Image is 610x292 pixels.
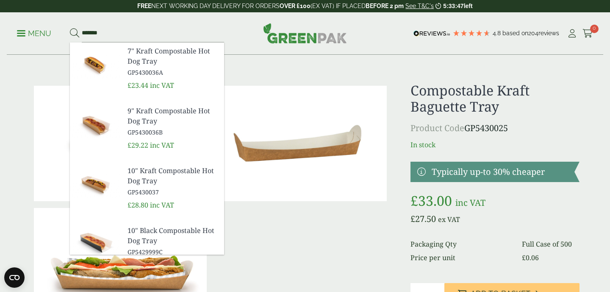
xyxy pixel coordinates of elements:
[410,82,579,115] h1: Compostable Kraft Baguette Tray
[410,213,415,225] span: £
[438,215,460,224] span: ex VAT
[263,23,347,43] img: GreenPak Supplies
[522,239,579,249] dd: Full Case of 500
[128,225,217,246] span: 10" Black Compostable Hot Dog Tray
[128,166,217,197] a: 10" Kraft Compostable Hot Dog Tray GP5430037
[538,30,559,36] span: reviews
[410,213,436,225] bdi: 27.50
[502,30,528,36] span: Based on
[410,253,512,263] dt: Price per unit
[17,28,51,37] a: Menu
[410,191,452,210] bdi: 33.00
[128,46,217,66] span: 7" Kraft Compostable Hot Dog Tray
[464,3,473,9] span: left
[128,166,217,186] span: 10" Kraft Compostable Hot Dog Tray
[128,106,217,137] a: 9" Kraft Compostable Hot Dog Tray GP5430036B
[150,200,174,210] span: inc VAT
[410,140,579,150] p: In stock
[590,25,599,33] span: 0
[410,191,418,210] span: £
[128,247,217,256] span: GP5429999C
[128,46,217,77] a: 7" Kraft Compostable Hot Dog Tray GP5430036A
[70,222,121,263] img: GP5429999C
[70,102,121,143] img: GP5430036B
[4,267,25,288] button: Open CMP widget
[280,3,311,9] strong: OVER £100
[70,42,121,83] img: GP5430036A
[128,200,148,210] span: £28.80
[150,140,174,150] span: inc VAT
[213,86,386,201] img: Compostable Kraft Baguette Tray 0
[128,188,217,197] span: GP5430037
[405,3,434,9] a: See T&C's
[128,106,217,126] span: 9" Kraft Compostable Hot Dog Tray
[137,3,151,9] strong: FREE
[522,253,526,262] span: £
[128,225,217,256] a: 10" Black Compostable Hot Dog Tray GP5429999C
[366,3,404,9] strong: BEFORE 2 pm
[455,197,485,208] span: inc VAT
[410,122,464,134] span: Product Code
[17,28,51,39] p: Menu
[128,68,217,77] span: GP5430036A
[522,253,539,262] bdi: 0.06
[443,3,463,9] span: 5:33:47
[582,27,593,40] a: 0
[493,30,502,36] span: 4.8
[413,31,450,36] img: REVIEWS.io
[128,128,217,137] span: GP5430036B
[128,140,148,150] span: £29.22
[34,86,207,201] img: Baguette Tray
[70,162,121,203] img: GP5430037
[567,29,577,38] i: My Account
[150,81,174,90] span: inc VAT
[128,81,148,90] span: £23.44
[582,29,593,38] i: Cart
[410,239,512,249] dt: Packaging Qty
[410,122,579,135] p: GP5430025
[452,29,491,37] div: 4.79 Stars
[528,30,538,36] span: 204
